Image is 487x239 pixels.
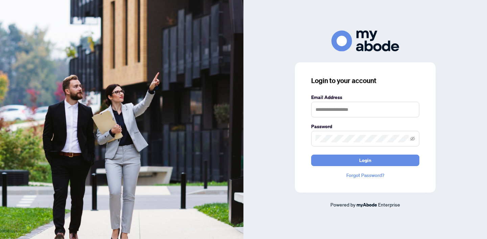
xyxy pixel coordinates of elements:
[331,31,399,51] img: ma-logo
[410,136,415,141] span: eye-invisible
[311,94,419,101] label: Email Address
[311,76,419,85] h3: Login to your account
[330,201,355,207] span: Powered by
[359,155,371,166] span: Login
[311,155,419,166] button: Login
[378,201,400,207] span: Enterprise
[311,123,419,130] label: Password
[311,172,419,179] a: Forgot Password?
[356,201,377,208] a: myAbode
